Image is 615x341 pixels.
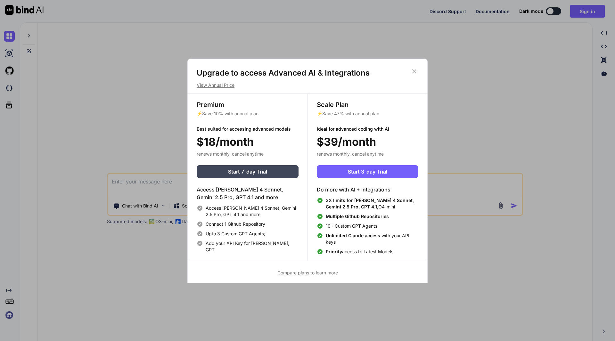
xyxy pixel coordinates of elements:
span: Unlimited Claude access [326,233,381,238]
p: ⚡ with annual plan [317,110,418,117]
span: Access [PERSON_NAME] 4 Sonnet, Gemini 2.5 Pro, GPT 4.1 and more [206,205,299,218]
span: renews monthly, cancel anytime [197,151,264,157]
h1: Upgrade to access Advanced AI & Integrations [197,68,418,78]
span: renews monthly, cancel anytime [317,151,384,157]
span: Upto 3 Custom GPT Agents; [206,231,265,237]
span: with your API keys [326,232,418,245]
span: Start 3-day Trial [348,168,387,175]
span: Compare plans [277,270,309,275]
span: Start 7-day Trial [228,168,267,175]
span: $18/month [197,134,254,150]
button: Start 7-day Trial [197,165,299,178]
span: 10+ Custom GPT Agents [326,223,377,229]
p: Ideal for advanced coding with AI [317,126,418,132]
span: Save 47% [322,111,344,116]
span: Multiple Github Repositories [326,214,389,219]
span: Add your API Key for [PERSON_NAME], GPT [206,240,299,253]
h3: Premium [197,100,299,109]
span: Connect 1 Github Repository [206,221,265,227]
span: $39/month [317,134,376,150]
p: View Annual Price [197,82,418,88]
span: 3X limits for [PERSON_NAME] 4 Sonnet, Gemini 2.5 Pro, GPT 4.1, [326,198,414,209]
p: Best suited for accessing advanced models [197,126,299,132]
button: Start 3-day Trial [317,165,418,178]
span: O4-mini [326,197,418,210]
span: access to Latest Models [326,248,393,255]
span: Priority [326,249,342,254]
h4: Access [PERSON_NAME] 4 Sonnet, Gemini 2.5 Pro, GPT 4.1 and more [197,186,299,201]
span: Save 10% [202,111,223,116]
h3: Scale Plan [317,100,418,109]
span: to learn more [277,270,338,275]
h4: Do more with AI + Integrations [317,186,418,193]
p: ⚡ with annual plan [197,110,299,117]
